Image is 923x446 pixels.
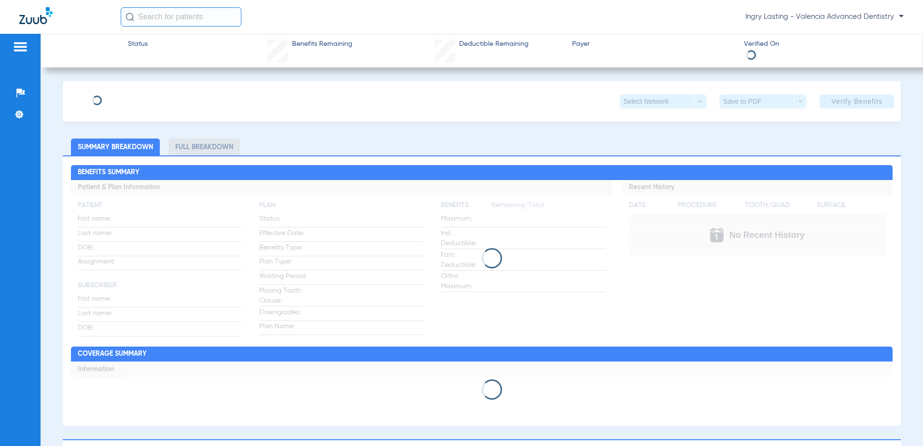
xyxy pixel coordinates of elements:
h2: Coverage Summary [71,347,893,362]
span: Benefits Remaining [292,39,352,49]
span: Status [128,39,148,49]
h2: Benefits Summary [71,165,893,181]
img: Zuub Logo [19,7,53,24]
img: Search Icon [126,13,134,21]
span: Payer [572,39,736,49]
input: Search for patients [121,7,241,27]
li: Summary Breakdown [71,139,160,155]
li: Full Breakdown [168,139,240,155]
span: Ingry Lasting - Valencia Advanced Dentistry [745,12,904,22]
span: Verified On [744,39,908,49]
img: hamburger-icon [13,41,28,53]
span: Deductible Remaining [459,39,529,49]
